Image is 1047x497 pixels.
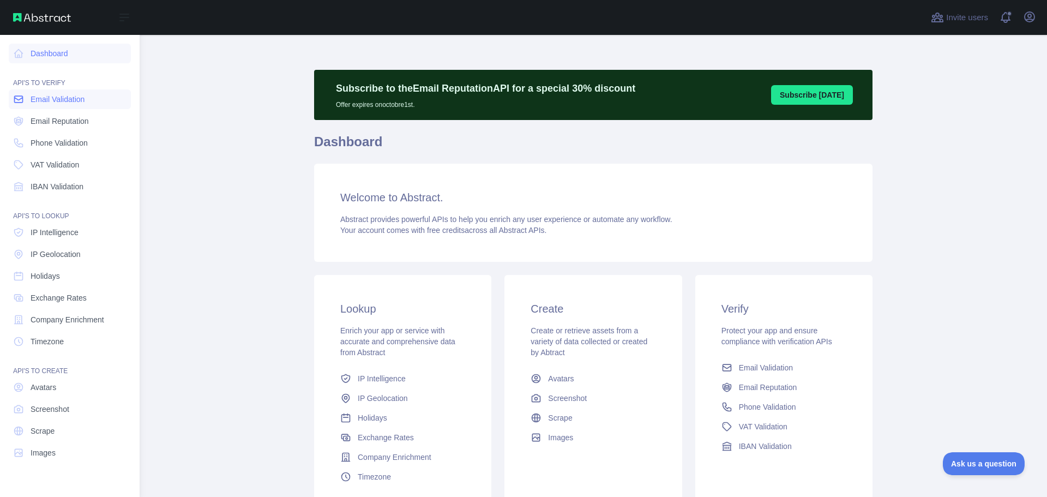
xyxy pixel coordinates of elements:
[739,441,792,452] span: IBAN Validation
[9,244,131,264] a: IP Geolocation
[717,358,851,378] a: Email Validation
[526,408,660,428] a: Scrape
[717,436,851,456] a: IBAN Validation
[526,388,660,408] a: Screenshot
[9,155,131,175] a: VAT Validation
[548,412,572,423] span: Scrape
[31,404,69,415] span: Screenshot
[526,428,660,447] a: Images
[739,421,787,432] span: VAT Validation
[9,310,131,330] a: Company Enrichment
[358,471,391,482] span: Timezone
[336,388,470,408] a: IP Geolocation
[717,397,851,417] a: Phone Validation
[31,447,56,458] span: Images
[771,85,853,105] button: Subscribe [DATE]
[548,432,573,443] span: Images
[929,9,990,26] button: Invite users
[548,373,574,384] span: Avatars
[31,227,79,238] span: IP Intelligence
[31,426,55,436] span: Scrape
[358,373,406,384] span: IP Intelligence
[336,81,635,96] p: Subscribe to the Email Reputation API for a special 30 % discount
[946,11,988,24] span: Invite users
[31,116,89,127] span: Email Reputation
[531,326,647,357] span: Create or retrieve assets from a variety of data collected or created by Abtract
[9,288,131,308] a: Exchange Rates
[526,369,660,388] a: Avatars
[340,190,846,205] h3: Welcome to Abstract.
[31,181,83,192] span: IBAN Validation
[340,301,465,316] h3: Lookup
[336,428,470,447] a: Exchange Rates
[336,447,470,467] a: Company Enrichment
[336,96,635,109] p: Offer expires on octobre 1st.
[9,44,131,63] a: Dashboard
[717,417,851,436] a: VAT Validation
[739,382,797,393] span: Email Reputation
[31,159,79,170] span: VAT Validation
[9,266,131,286] a: Holidays
[336,408,470,428] a: Holidays
[739,362,793,373] span: Email Validation
[358,412,387,423] span: Holidays
[9,354,131,375] div: API'S TO CREATE
[358,452,431,463] span: Company Enrichment
[31,382,56,393] span: Avatars
[336,369,470,388] a: IP Intelligence
[9,421,131,441] a: Scrape
[31,336,64,347] span: Timezone
[31,249,81,260] span: IP Geolocation
[13,13,71,22] img: Abstract API
[9,199,131,220] div: API'S TO LOOKUP
[943,452,1025,475] iframe: Toggle Customer Support
[9,399,131,419] a: Screenshot
[31,271,60,282] span: Holidays
[340,215,672,224] span: Abstract provides powerful APIs to help you enrich any user experience or automate any workflow.
[358,432,414,443] span: Exchange Rates
[31,292,87,303] span: Exchange Rates
[9,89,131,109] a: Email Validation
[9,65,131,87] div: API'S TO VERIFY
[9,378,131,397] a: Avatars
[9,111,131,131] a: Email Reputation
[721,301,846,316] h3: Verify
[358,393,408,404] span: IP Geolocation
[340,326,455,357] span: Enrich your app or service with accurate and comprehensive data from Abstract
[531,301,655,316] h3: Create
[721,326,832,346] span: Protect your app and ensure compliance with verification APIs
[427,226,465,235] span: free credits
[739,402,796,412] span: Phone Validation
[9,443,131,463] a: Images
[9,133,131,153] a: Phone Validation
[314,133,872,159] h1: Dashboard
[31,137,88,148] span: Phone Validation
[31,94,85,105] span: Email Validation
[9,223,131,242] a: IP Intelligence
[9,177,131,196] a: IBAN Validation
[340,226,546,235] span: Your account comes with across all Abstract APIs.
[548,393,587,404] span: Screenshot
[336,467,470,487] a: Timezone
[717,378,851,397] a: Email Reputation
[9,332,131,351] a: Timezone
[31,314,104,325] span: Company Enrichment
